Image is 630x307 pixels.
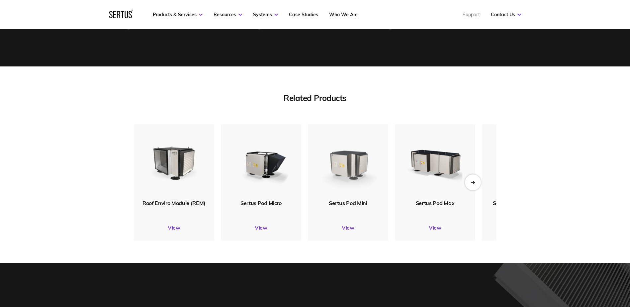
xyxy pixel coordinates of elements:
a: View [308,224,388,231]
a: Who We Are [329,12,358,18]
a: Support [463,12,480,18]
span: Roof Enviro Module (REM) [142,200,205,206]
div: Next slide [465,174,481,190]
span: Sertus Pod Max [415,200,454,206]
div: Related Products [134,93,496,103]
span: Sertus Pod Micro [240,200,282,206]
a: Products & Services [153,12,203,18]
span: Sertus Pod Mini Vertical [493,200,551,206]
a: Resources [214,12,242,18]
a: View [221,224,301,231]
a: View [134,224,214,231]
a: Systems [253,12,278,18]
a: View [482,224,562,231]
a: Case Studies [289,12,318,18]
span: Sertus Pod Mini [329,200,367,206]
a: View [395,224,475,231]
a: Contact Us [491,12,521,18]
iframe: Chat Widget [510,230,630,307]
